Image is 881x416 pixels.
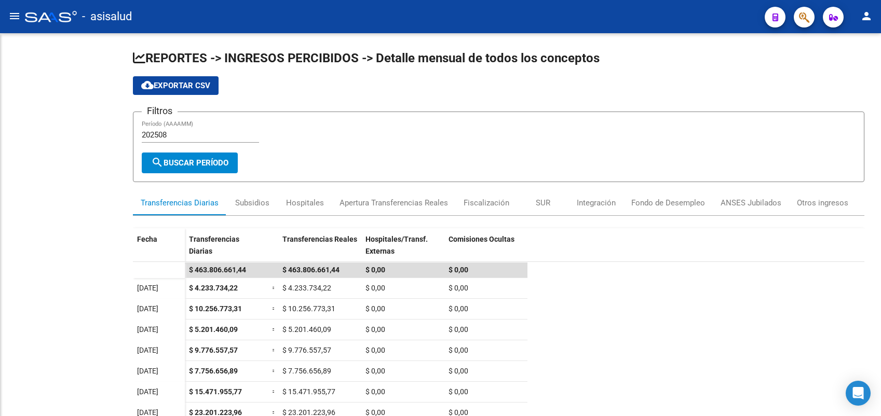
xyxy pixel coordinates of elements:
[189,346,238,354] span: $ 9.776.557,57
[133,76,219,95] button: Exportar CSV
[235,197,269,209] div: Subsidios
[286,197,324,209] div: Hospitales
[449,387,468,396] span: $ 0,00
[151,156,164,169] mat-icon: search
[272,367,276,375] span: =
[282,325,331,334] span: $ 5.201.460,09
[282,387,335,396] span: $ 15.471.955,77
[137,346,158,354] span: [DATE]
[189,266,246,274] span: $ 463.806.661,44
[142,152,238,173] button: Buscar Período
[365,266,385,274] span: $ 0,00
[272,387,276,396] span: =
[151,158,228,168] span: Buscar Período
[282,346,331,354] span: $ 9.776.557,57
[449,346,468,354] span: $ 0,00
[189,325,238,334] span: $ 5.201.460,09
[137,304,158,313] span: [DATE]
[8,10,21,22] mat-icon: menu
[365,367,385,375] span: $ 0,00
[141,197,219,209] div: Transferencias Diarias
[361,228,444,272] datatable-header-cell: Hospitales/Transf. Externas
[449,235,514,243] span: Comisiones Ocultas
[137,387,158,396] span: [DATE]
[282,304,335,313] span: $ 10.256.773,31
[449,367,468,375] span: $ 0,00
[282,367,331,375] span: $ 7.756.656,89
[141,81,210,90] span: Exportar CSV
[365,387,385,396] span: $ 0,00
[282,284,331,292] span: $ 4.233.734,22
[721,197,781,209] div: ANSES Jubilados
[142,104,178,118] h3: Filtros
[282,266,340,274] span: $ 463.806.661,44
[272,325,276,334] span: =
[272,304,276,313] span: =
[137,325,158,334] span: [DATE]
[846,381,871,406] div: Open Intercom Messenger
[189,235,239,255] span: Transferencias Diarias
[797,197,848,209] div: Otros ingresos
[365,235,428,255] span: Hospitales/Transf. Externas
[272,284,276,292] span: =
[133,228,185,272] datatable-header-cell: Fecha
[444,228,527,272] datatable-header-cell: Comisiones Ocultas
[185,228,268,272] datatable-header-cell: Transferencias Diarias
[137,284,158,292] span: [DATE]
[137,235,157,243] span: Fecha
[365,284,385,292] span: $ 0,00
[189,304,242,313] span: $ 10.256.773,31
[189,387,242,396] span: $ 15.471.955,77
[365,346,385,354] span: $ 0,00
[189,367,238,375] span: $ 7.756.656,89
[278,228,361,272] datatable-header-cell: Transferencias Reales
[449,304,468,313] span: $ 0,00
[282,235,357,243] span: Transferencias Reales
[464,197,509,209] div: Fiscalización
[137,367,158,375] span: [DATE]
[365,304,385,313] span: $ 0,00
[82,5,132,28] span: - asisalud
[631,197,705,209] div: Fondo de Desempleo
[860,10,873,22] mat-icon: person
[449,284,468,292] span: $ 0,00
[536,197,550,209] div: SUR
[189,284,238,292] span: $ 4.233.734,22
[133,51,600,65] span: REPORTES -> INGRESOS PERCIBIDOS -> Detalle mensual de todos los conceptos
[449,266,468,274] span: $ 0,00
[449,325,468,334] span: $ 0,00
[340,197,448,209] div: Apertura Transferencias Reales
[365,325,385,334] span: $ 0,00
[577,197,616,209] div: Integración
[272,346,276,354] span: =
[141,79,154,91] mat-icon: cloud_download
